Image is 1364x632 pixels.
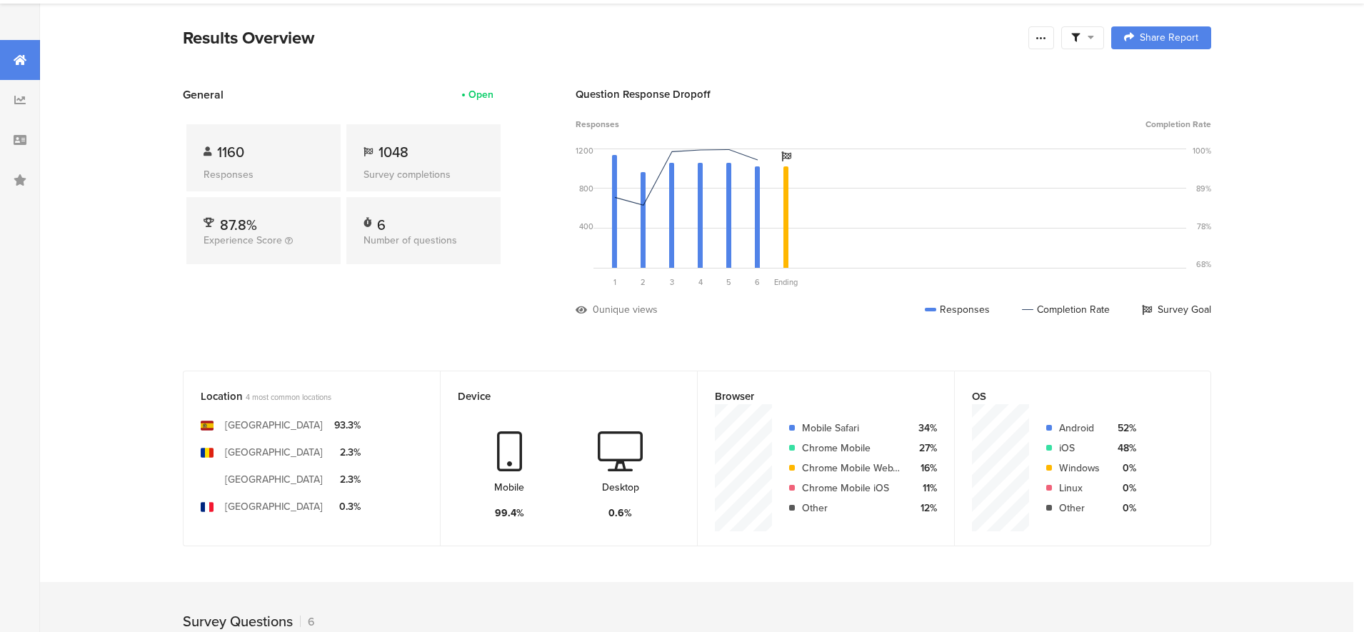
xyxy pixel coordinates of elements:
div: 2.3% [334,472,361,487]
div: Results Overview [183,25,1021,51]
div: 0.3% [334,499,361,514]
div: 11% [912,481,937,496]
div: 2.3% [334,445,361,460]
div: 0.6% [608,506,632,521]
div: Open [468,87,493,102]
div: Mobile Safari [802,421,901,436]
div: unique views [599,302,658,317]
div: Ending [772,276,801,288]
div: 1200 [576,145,593,156]
div: 16% [912,461,937,476]
div: 52% [1111,421,1136,436]
div: Survey completions [363,167,483,182]
div: Location [201,388,399,404]
div: 6 [377,214,386,229]
span: Experience Score [204,233,282,248]
div: Responses [925,302,990,317]
span: 5 [726,276,731,288]
div: Responses [204,167,324,182]
div: 100% [1193,145,1211,156]
div: 93.3% [334,418,361,433]
div: 78% [1197,221,1211,232]
div: 0% [1111,461,1136,476]
span: 6 [755,276,760,288]
div: Completion Rate [1022,302,1110,317]
div: Chrome Mobile [802,441,901,456]
div: [GEOGRAPHIC_DATA] [225,418,323,433]
div: Device [458,388,656,404]
div: Windows [1059,461,1100,476]
i: Survey Goal [781,151,791,161]
span: 2 [641,276,646,288]
span: General [183,86,224,103]
div: 800 [579,183,593,194]
div: 27% [912,441,937,456]
div: 400 [579,221,593,232]
div: Mobile [494,480,524,495]
div: [GEOGRAPHIC_DATA] [225,472,323,487]
div: iOS [1059,441,1100,456]
span: 87.8% [220,214,257,236]
span: 1160 [217,141,244,163]
span: 3 [670,276,674,288]
div: Android [1059,421,1100,436]
span: Completion Rate [1145,118,1211,131]
span: Number of questions [363,233,457,248]
span: 1 [613,276,616,288]
div: Browser [715,388,913,404]
span: 1048 [378,141,408,163]
div: 6 [300,613,315,630]
div: Survey Questions [183,611,293,632]
span: 4 [698,276,703,288]
div: OS [972,388,1170,404]
div: Other [802,501,901,516]
div: 48% [1111,441,1136,456]
div: 99.4% [495,506,524,521]
div: Chrome Mobile iOS [802,481,901,496]
div: Other [1059,501,1100,516]
div: 0% [1111,481,1136,496]
div: 68% [1196,259,1211,270]
div: Linux [1059,481,1100,496]
div: Chrome Mobile WebView [802,461,901,476]
div: [GEOGRAPHIC_DATA] [225,499,323,514]
div: [GEOGRAPHIC_DATA] [225,445,323,460]
div: 34% [912,421,937,436]
div: Survey Goal [1142,302,1211,317]
span: 4 most common locations [246,391,331,403]
span: Share Report [1140,33,1198,43]
div: 0 [593,302,599,317]
span: Responses [576,118,619,131]
div: 12% [912,501,937,516]
div: 0% [1111,501,1136,516]
div: Desktop [602,480,639,495]
div: 89% [1196,183,1211,194]
div: Question Response Dropoff [576,86,1211,102]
